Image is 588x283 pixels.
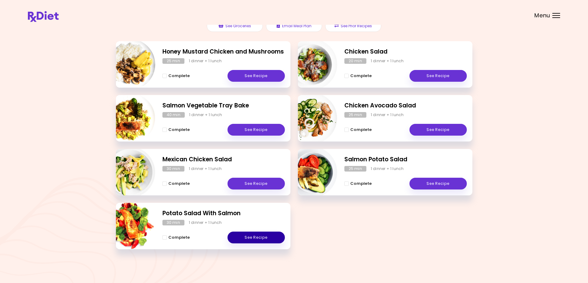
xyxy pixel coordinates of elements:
div: 1 dinner + 1 lunch [189,220,222,225]
button: Complete - Chicken Salad [344,72,372,80]
span: Complete [168,127,190,132]
div: 40 min [162,112,185,118]
div: 30 min [162,166,184,172]
span: Complete [168,181,190,186]
img: Info - Salmon Potato Salad [286,146,337,198]
h2: Chicken Salad [344,47,467,56]
img: Info - Honey Mustard Chicken and Mushrooms [104,39,155,90]
button: Complete - Mexican Chicken Salad [162,180,190,187]
span: Complete [168,73,190,78]
button: Complete - Salmon Vegetable Tray Bake [162,126,190,133]
button: Complete - Chicken Avocado Salad [344,126,372,133]
img: Info - Mexican Chicken Salad [104,146,155,198]
div: 1 dinner + 1 lunch [189,58,222,64]
h2: Potato Salad With Salmon [162,209,285,218]
img: Info - Potato Salad With Salmon [104,200,155,252]
div: 30 min [162,220,184,225]
div: 1 dinner + 1 lunch [371,166,404,172]
button: Complete - Potato Salad With Salmon [162,234,190,241]
a: See Recipe - Honey Mustard Chicken and Mushrooms [228,70,285,82]
img: RxDiet [28,11,59,22]
img: Info - Chicken Avocado Salad [286,93,337,144]
img: Info - Salmon Vegetable Tray Bake [104,93,155,144]
button: See Prior Recipes [325,20,381,32]
button: Complete - Honey Mustard Chicken and Mushrooms [162,72,190,80]
h2: Honey Mustard Chicken and Mushrooms [162,47,285,56]
div: 1 dinner + 1 lunch [371,58,404,64]
a: See Recipe - Salmon Potato Salad [409,178,467,189]
div: 1 dinner + 1 lunch [189,166,222,172]
div: 25 min [162,58,184,64]
h2: Chicken Avocado Salad [344,101,467,110]
a: See Recipe - Potato Salad With Salmon [228,232,285,243]
span: Complete [350,73,372,78]
h2: Salmon Potato Salad [344,155,467,164]
div: 25 min [344,166,366,172]
span: Complete [168,235,190,240]
a: See Recipe - Chicken Avocado Salad [409,124,467,136]
span: Menu [534,13,550,18]
button: Complete - Salmon Potato Salad [344,180,372,187]
span: Complete [350,181,372,186]
div: 1 dinner + 1 lunch [371,112,404,118]
button: See Groceries [207,20,263,32]
span: Complete [350,127,372,132]
div: 1 dinner + 1 lunch [189,112,222,118]
div: 20 min [344,58,366,64]
a: See Recipe - Salmon Vegetable Tray Bake [228,124,285,136]
button: Email Meal Plan [266,20,322,32]
a: See Recipe - Mexican Chicken Salad [228,178,285,189]
img: Info - Chicken Salad [286,39,337,90]
h2: Mexican Chicken Salad [162,155,285,164]
h2: Salmon Vegetable Tray Bake [162,101,285,110]
div: 25 min [344,112,366,118]
a: See Recipe - Chicken Salad [409,70,467,82]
